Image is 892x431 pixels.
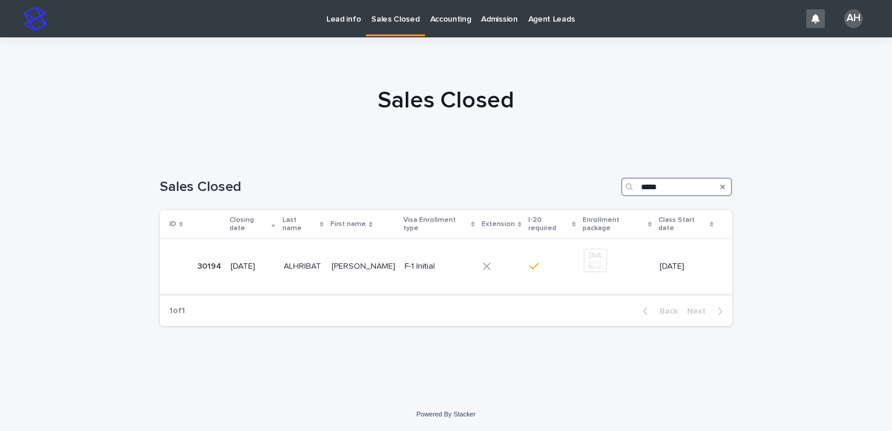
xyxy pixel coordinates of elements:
[583,214,644,235] p: Enrollment package
[160,239,732,294] tr: 3019430194 [DATE]ALHRIBATALHRIBAT [PERSON_NAME][PERSON_NAME] F-1 Initial[DATE]
[160,179,616,196] h1: Sales Closed
[658,214,707,235] p: Class Start date
[169,218,176,231] p: ID
[283,214,317,235] p: Last name
[405,262,469,272] p: F-1 Initial
[482,218,515,231] p: Extension
[528,214,569,235] p: I-20 required
[687,307,713,315] span: Next
[844,9,863,28] div: AH
[403,214,468,235] p: Visa Enrollment type
[160,297,194,325] p: 1 of 1
[416,411,475,418] a: Powered By Stacker
[653,307,678,315] span: Back
[197,259,224,272] p: 30194
[660,262,713,272] p: [DATE]
[23,7,47,30] img: stacker-logo-s-only.png
[231,262,274,272] p: [DATE]
[160,86,732,114] h1: Sales Closed
[682,306,732,317] button: Next
[332,259,398,272] p: [PERSON_NAME]
[229,214,269,235] p: Closing date
[621,178,732,196] input: Search
[330,218,366,231] p: First name
[633,306,682,317] button: Back
[284,259,323,272] p: ALHRIBAT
